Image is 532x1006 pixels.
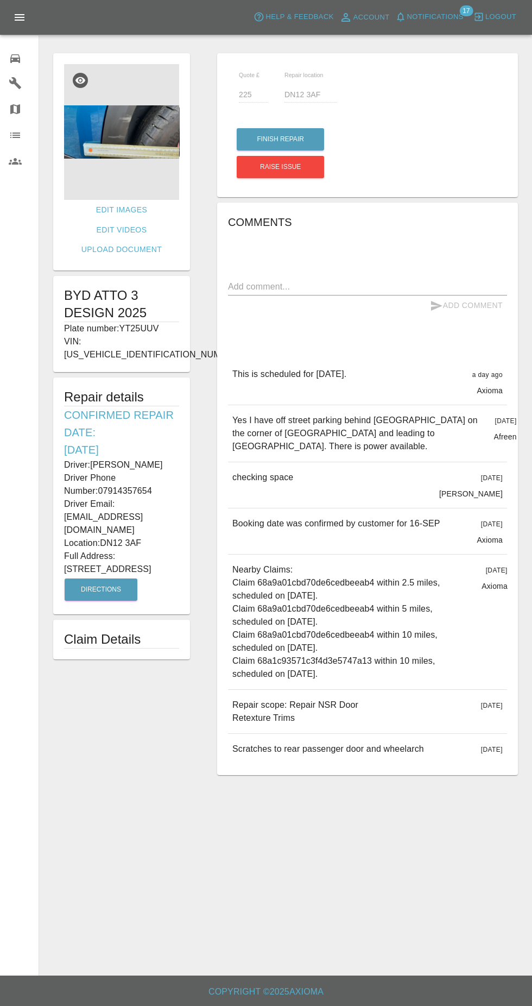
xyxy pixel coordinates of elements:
[477,535,503,545] p: Axioma
[64,388,179,406] h5: Repair details
[232,414,485,453] p: Yes I have off street parking behind [GEOGRAPHIC_DATA] on the corner of [GEOGRAPHIC_DATA] and lea...
[77,240,166,260] a: Upload Document
[9,984,523,999] h6: Copyright © 2025 Axioma
[64,631,179,648] h1: Claim Details
[92,220,151,240] a: Edit Videos
[353,11,390,24] span: Account
[486,567,508,574] span: [DATE]
[64,537,179,550] p: Location: DN12 3AF
[407,11,464,23] span: Notifications
[232,368,346,381] p: This is scheduled for [DATE].
[439,488,503,499] p: [PERSON_NAME]
[64,458,179,471] p: Driver: [PERSON_NAME]
[7,4,33,30] button: Open drawer
[232,471,293,484] p: checking space
[64,471,179,498] p: Driver Phone Number: 07914357654
[64,322,179,335] p: Plate number: YT25UUV
[65,579,137,601] button: Directions
[392,9,466,26] button: Notifications
[64,64,179,200] img: 86b22962-b206-47e5-83ef-ac07dc81c450
[481,520,503,528] span: [DATE]
[237,156,324,178] button: Raise issue
[237,128,324,150] button: Finish Repair
[228,213,507,231] h6: Comments
[92,200,151,220] a: Edit Images
[64,335,179,361] p: VIN: [US_VEHICLE_IDENTIFICATION_NUMBER]
[232,563,473,681] p: Nearby Claims: Claim 68a9a01cbd70de6cedbeeab4 within 2.5 miles, scheduled on [DATE]. Claim 68a9a0...
[337,9,392,26] a: Account
[485,11,516,23] span: Logout
[481,474,503,482] span: [DATE]
[232,699,358,725] p: Repair scope: Repair NSR Door Retexture Trims
[64,287,179,322] h1: BYD ATTO 3 DESIGN 2025
[472,371,503,379] span: a day ago
[232,517,440,530] p: Booking date was confirmed by customer for 16-SEP
[494,431,517,442] p: Afreen
[477,385,503,396] p: Axioma
[471,9,519,26] button: Logout
[251,9,336,26] button: Help & Feedback
[284,72,324,78] span: Repair location
[495,417,516,425] span: [DATE]
[239,72,259,78] span: Quote £
[64,498,179,537] p: Driver Email: [EMAIL_ADDRESS][DOMAIN_NAME]
[64,406,179,458] h6: Confirmed Repair Date: [DATE]
[232,743,424,756] p: Scratches to rear passenger door and wheelarch
[265,11,333,23] span: Help & Feedback
[481,746,503,753] span: [DATE]
[64,550,179,576] p: Full Address: [STREET_ADDRESS]
[482,581,508,592] p: Axioma
[459,5,473,16] span: 17
[481,702,503,709] span: [DATE]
